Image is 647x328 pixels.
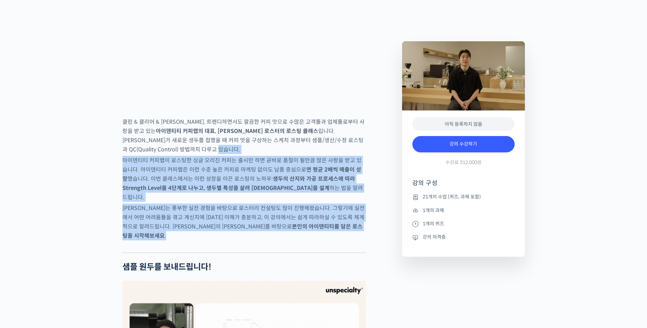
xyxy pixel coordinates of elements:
li: 21개의 수업 (퀴즈, 과제 포함) [412,193,515,201]
span: 홈 [21,226,26,232]
p: [PERSON_NAME]는 풍부한 실전 경험을 바탕으로 로스터리 컨설팅도 많이 진행해왔습니다. 그렇기에 실전에서 어떤 어려움들을 겪고 계신지에 [DATE] 이해가 충분하고, ... [122,204,366,240]
li: 강의 자격증 [412,233,515,241]
strong: 본인의 아이덴티티를 담은 로스팅을 시작해보세요 [122,223,363,239]
strong: 연 평균 2배씩 매출이 성장 [122,166,361,182]
strong: 아이덴티티 커피랩의 대표, [PERSON_NAME] 로스터의 로스팅 클래스 [156,128,318,135]
p: 아이덴티티 커피랩이 로스팅한 싱글 오리진 커피는 출시만 하면 곧바로 품절이 될만큼 많은 사랑을 받고 있습니다. 아이덴티티 커피랩은 이런 수준 높은 커피로 마케팅 없이도 납품 ... [122,156,366,202]
span: 대화 [62,227,71,232]
a: 설정 [88,216,131,233]
span: 설정 [105,226,114,232]
strong: 샘플 원두를 보내드립니다! [122,262,211,272]
li: 1개의 과제 [412,206,515,214]
li: 1개의 퀴즈 [412,220,515,228]
div: 아직 등록하지 않음 [412,117,515,131]
a: 홈 [2,216,45,233]
span: 수강료 312,000원 [445,159,482,166]
strong: 생두의 산지와 가공 프로세스에 따라 Strength Level을 4단계로 나누고, 생두별 특성을 살려 [DEMOGRAPHIC_DATA]을 설계 [122,175,355,192]
h4: 강의 구성 [412,179,515,193]
p: 클린 & 클리어 & [PERSON_NAME]. 트렌디하면서도 깔끔한 커피 맛으로 수많은 고객들과 업체들로부터 사랑을 받고 있는 입니다. [PERSON_NAME]가 새로운 생두... [122,117,366,154]
a: 강의 수강하기 [412,136,515,152]
a: 대화 [45,216,88,233]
